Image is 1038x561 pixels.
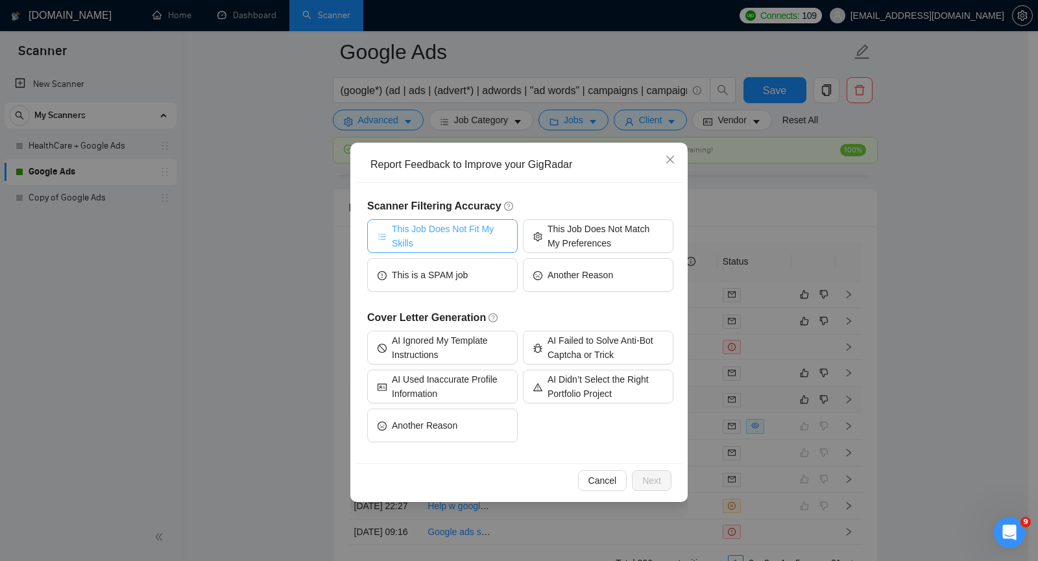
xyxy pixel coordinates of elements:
span: bug [533,342,542,352]
span: setting [533,231,542,241]
button: exclamation-circleThis is a SPAM job [367,258,518,292]
span: warning [533,381,542,391]
button: Close [653,143,688,178]
span: exclamation-circle [378,270,387,280]
button: bugAI Failed to Solve Anti-Bot Captcha or Trick [523,331,673,364]
span: This Job Does Not Fit My Skills [392,222,507,250]
button: stopAI Ignored My Template Instructions [367,331,518,364]
span: AI Ignored My Template Instructions [392,333,507,362]
h5: Cover Letter Generation [367,310,673,326]
span: frown [378,420,387,430]
div: Report Feedback to Improve your GigRadar [370,158,677,172]
span: 9 [1020,517,1031,527]
button: idcardAI Used Inaccurate Profile Information [367,370,518,403]
span: AI Didn’t Select the Right Portfolio Project [548,372,663,401]
span: Cancel [588,473,617,488]
span: AI Failed to Solve Anti-Bot Captcha or Trick [548,333,663,362]
iframe: Intercom live chat [994,517,1025,548]
button: Next [632,470,671,491]
span: question-circle [504,201,514,211]
span: idcard [378,381,387,391]
button: Cancel [578,470,627,491]
span: stop [378,342,387,352]
span: frown [533,270,542,280]
button: barsThis Job Does Not Fit My Skills [367,219,518,253]
span: Another Reason [392,418,457,433]
h5: Scanner Filtering Accuracy [367,198,673,214]
button: settingThis Job Does Not Match My Preferences [523,219,673,253]
span: question-circle [489,313,499,323]
span: bars [378,231,387,241]
span: AI Used Inaccurate Profile Information [392,372,507,401]
span: close [665,154,675,165]
span: This Job Does Not Match My Preferences [548,222,663,250]
button: frownAnother Reason [523,258,673,292]
button: frownAnother Reason [367,409,518,442]
span: Another Reason [548,268,613,282]
button: warningAI Didn’t Select the Right Portfolio Project [523,370,673,403]
span: This is a SPAM job [392,268,468,282]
